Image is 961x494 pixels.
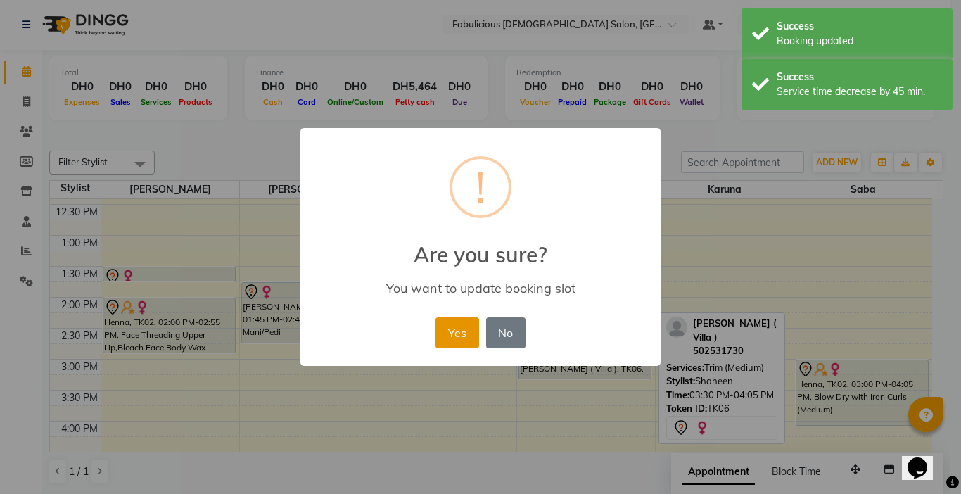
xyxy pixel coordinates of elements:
[777,19,942,34] div: Success
[777,34,942,49] div: Booking updated
[486,317,526,348] button: No
[435,317,478,348] button: Yes
[777,84,942,99] div: Service time decrease by 45 min.
[902,438,947,480] iframe: chat widget
[476,159,485,215] div: !
[321,280,640,296] div: You want to update booking slot
[300,225,661,267] h2: Are you sure?
[777,70,942,84] div: Success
